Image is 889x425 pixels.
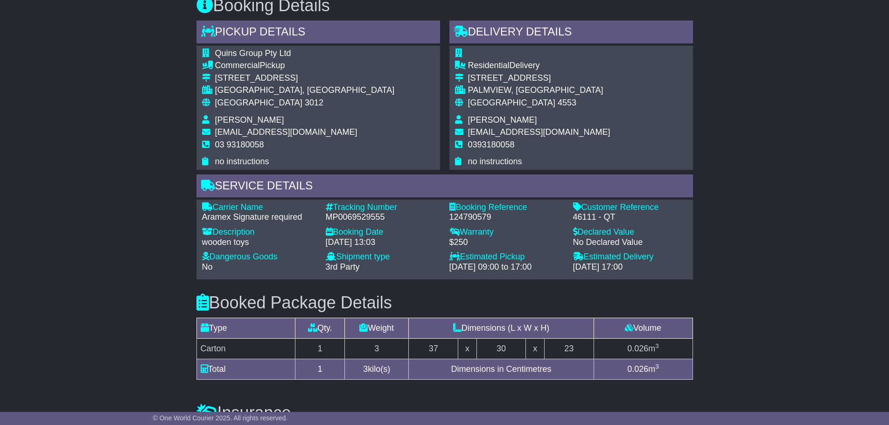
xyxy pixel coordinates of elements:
div: PALMVIEW, [GEOGRAPHIC_DATA] [468,85,610,96]
td: kilo(s) [345,359,409,379]
td: 37 [409,338,458,359]
td: Weight [345,318,409,338]
span: 0393180058 [468,140,515,149]
span: Residential [468,61,510,70]
span: 3012 [305,98,323,107]
td: x [526,338,544,359]
span: [GEOGRAPHIC_DATA] [468,98,555,107]
td: Dimensions in Centimetres [409,359,594,379]
div: wooden toys [202,237,316,248]
td: m [594,359,693,379]
div: Customer Reference [573,202,687,213]
div: Delivery [468,61,610,71]
div: MP0069529555 [326,212,440,223]
sup: 3 [655,342,659,349]
span: 03 93180058 [215,140,264,149]
td: Dimensions (L x W x H) [409,318,594,338]
div: [STREET_ADDRESS] [468,73,610,84]
span: 0.026 [627,364,648,374]
div: Dangerous Goods [202,252,316,262]
td: x [458,338,476,359]
div: $250 [449,237,564,248]
div: Booking Reference [449,202,564,213]
div: No Declared Value [573,237,687,248]
div: Warranty [449,227,564,237]
td: 1 [295,359,345,379]
span: 4553 [558,98,576,107]
div: [DATE] 17:00 [573,262,687,272]
span: No [202,262,213,272]
span: no instructions [215,157,269,166]
div: [DATE] 09:00 to 17:00 [449,262,564,272]
div: Carrier Name [202,202,316,213]
h3: Booked Package Details [196,293,693,312]
td: 3 [345,338,409,359]
div: Estimated Delivery [573,252,687,262]
div: Description [202,227,316,237]
span: [GEOGRAPHIC_DATA] [215,98,302,107]
td: 30 [476,338,526,359]
div: [DATE] 13:03 [326,237,440,248]
span: 0.026 [627,344,648,353]
div: Booking Date [326,227,440,237]
span: 3 [363,364,368,374]
div: Aramex Signature required [202,212,316,223]
span: © One World Courier 2025. All rights reserved. [153,414,288,422]
div: [STREET_ADDRESS] [215,73,395,84]
td: Volume [594,318,693,338]
div: Estimated Pickup [449,252,564,262]
h3: Insurance [196,404,693,422]
td: Type [196,318,295,338]
td: m [594,338,693,359]
div: 46111 - QT [573,212,687,223]
span: [PERSON_NAME] [468,115,537,125]
div: Declared Value [573,227,687,237]
div: [GEOGRAPHIC_DATA], [GEOGRAPHIC_DATA] [215,85,395,96]
div: 124790579 [449,212,564,223]
td: Total [196,359,295,379]
span: [PERSON_NAME] [215,115,284,125]
div: Pickup [215,61,395,71]
span: Commercial [215,61,260,70]
td: 23 [544,338,594,359]
div: Shipment type [326,252,440,262]
td: Carton [196,338,295,359]
sup: 3 [655,363,659,370]
span: Quins Group Pty Ltd [215,49,291,58]
span: 3rd Party [326,262,360,272]
td: 1 [295,338,345,359]
div: Tracking Number [326,202,440,213]
div: Service Details [196,174,693,200]
span: [EMAIL_ADDRESS][DOMAIN_NAME] [215,127,357,137]
td: Qty. [295,318,345,338]
span: [EMAIL_ADDRESS][DOMAIN_NAME] [468,127,610,137]
span: no instructions [468,157,522,166]
div: Delivery Details [449,21,693,46]
div: Pickup Details [196,21,440,46]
